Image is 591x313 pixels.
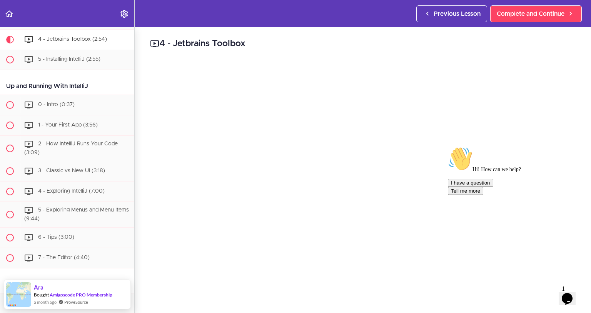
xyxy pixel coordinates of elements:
span: 4 - Exploring IntelliJ (7:00) [38,189,105,194]
img: :wave: [3,3,28,28]
span: 3 - Classic vs New UI (3:18) [38,168,105,174]
svg: Settings Menu [120,9,129,18]
svg: Back to course curriculum [5,9,14,18]
span: 6 - Tips (3:00) [38,235,74,240]
div: 👋Hi! How can we help?I have a questionTell me more [3,3,142,52]
a: Previous Lesson [416,5,487,22]
button: Tell me more [3,43,38,52]
h2: 4 - Jetbrains Toolbox [150,37,576,50]
span: 7 - The Editor (4:40) [38,255,90,260]
img: provesource social proof notification image [6,282,31,307]
span: 4 - Jetbrains Toolbox (2:54) [38,37,107,42]
span: Complete and Continue [497,9,564,18]
button: I have a question [3,35,48,43]
span: Ara [34,284,43,291]
a: ProveSource [64,299,88,305]
span: Previous Lesson [434,9,481,18]
span: 5 - Installing IntelliJ (2:55) [38,57,100,62]
a: Complete and Continue [490,5,582,22]
span: 0 - Intro (0:37) [38,102,75,107]
iframe: chat widget [445,143,583,278]
iframe: Video Player [150,62,576,301]
span: 1 - Your First App (3:56) [38,122,98,128]
iframe: chat widget [559,282,583,305]
a: Amigoscode PRO Membership [50,292,112,298]
span: Hi! How can we help? [3,23,76,29]
span: 2 - How IntelliJ Runs Your Code (3:09) [24,141,118,155]
span: a month ago [34,299,57,305]
span: Bought [34,292,49,298]
span: 5 - Exploring Menus and Menu Items (9:44) [24,208,129,222]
